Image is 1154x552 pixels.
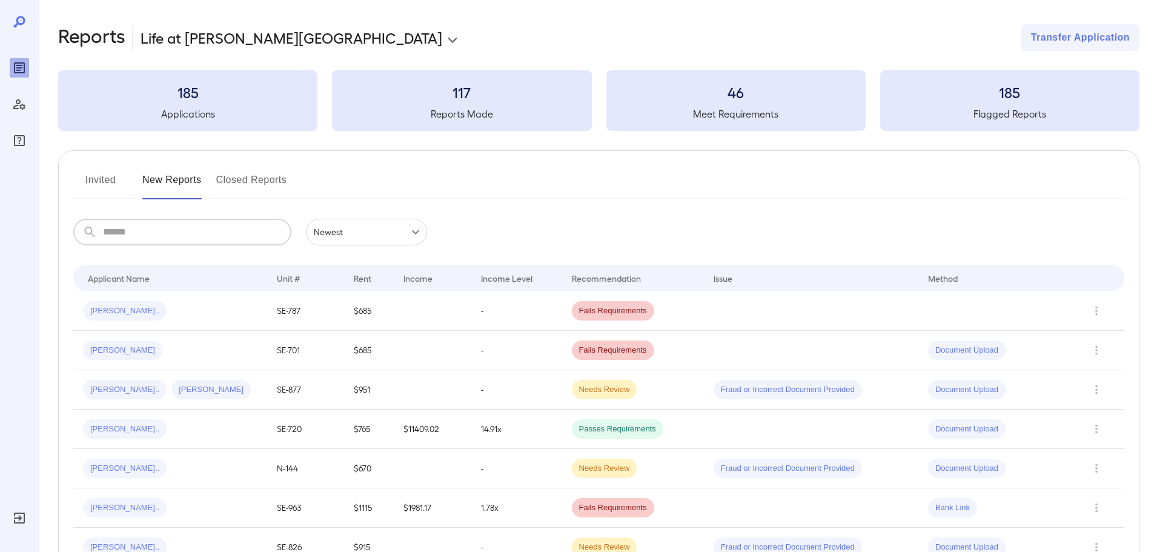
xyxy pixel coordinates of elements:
div: Unit # [277,271,300,285]
span: [PERSON_NAME].. [83,384,167,396]
p: Life at [PERSON_NAME][GEOGRAPHIC_DATA] [141,28,442,47]
td: SE-787 [267,291,345,331]
td: - [471,370,562,410]
span: Fails Requirements [572,305,654,317]
span: [PERSON_NAME].. [83,502,167,514]
button: Invited [73,170,128,199]
span: Document Upload [928,384,1006,396]
h3: 185 [58,82,317,102]
h3: 185 [880,82,1139,102]
span: Fraud or Incorrect Document Provided [714,384,862,396]
h5: Reports Made [332,107,591,121]
td: $1981.17 [394,488,471,528]
button: Transfer Application [1021,24,1139,51]
span: [PERSON_NAME].. [83,305,167,317]
h5: Flagged Reports [880,107,1139,121]
h5: Meet Requirements [606,107,866,121]
td: SE-963 [267,488,345,528]
button: Row Actions [1087,380,1106,399]
button: Closed Reports [216,170,287,199]
div: Rent [354,271,373,285]
span: Fails Requirements [572,345,654,356]
td: $765 [344,410,394,449]
td: 14.91x [471,410,562,449]
button: Row Actions [1087,301,1106,321]
span: Fails Requirements [572,502,654,514]
td: SE-720 [267,410,345,449]
td: $11409.02 [394,410,471,449]
td: 1.78x [471,488,562,528]
span: Bank Link [928,502,977,514]
div: Manage Users [10,95,29,114]
button: Row Actions [1087,419,1106,439]
span: Fraud or Incorrect Document Provided [714,463,862,474]
div: Reports [10,58,29,78]
td: SE-877 [267,370,345,410]
h3: 117 [332,82,591,102]
td: - [471,331,562,370]
h2: Reports [58,24,125,51]
td: $1115 [344,488,394,528]
span: Passes Requirements [572,424,663,435]
span: [PERSON_NAME].. [83,424,167,435]
div: FAQ [10,131,29,150]
div: Log Out [10,508,29,528]
td: $685 [344,331,394,370]
span: Needs Review [572,463,637,474]
div: Newest [306,219,427,245]
summary: 185Applications117Reports Made46Meet Requirements185Flagged Reports [58,70,1139,131]
div: Issue [714,271,733,285]
td: $670 [344,449,394,488]
button: Row Actions [1087,498,1106,517]
span: [PERSON_NAME] [83,345,162,356]
button: Row Actions [1087,341,1106,360]
span: [PERSON_NAME] [171,384,251,396]
h3: 46 [606,82,866,102]
span: Document Upload [928,345,1006,356]
td: - [471,291,562,331]
div: Recommendation [572,271,641,285]
span: Document Upload [928,463,1006,474]
td: N-144 [267,449,345,488]
h5: Applications [58,107,317,121]
td: SE-701 [267,331,345,370]
div: Income Level [481,271,532,285]
td: $685 [344,291,394,331]
div: Method [928,271,958,285]
div: Income [403,271,433,285]
span: Needs Review [572,384,637,396]
td: - [471,449,562,488]
div: Applicant Name [88,271,150,285]
span: Document Upload [928,424,1006,435]
td: $951 [344,370,394,410]
span: [PERSON_NAME].. [83,463,167,474]
button: Row Actions [1087,459,1106,478]
button: New Reports [142,170,202,199]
